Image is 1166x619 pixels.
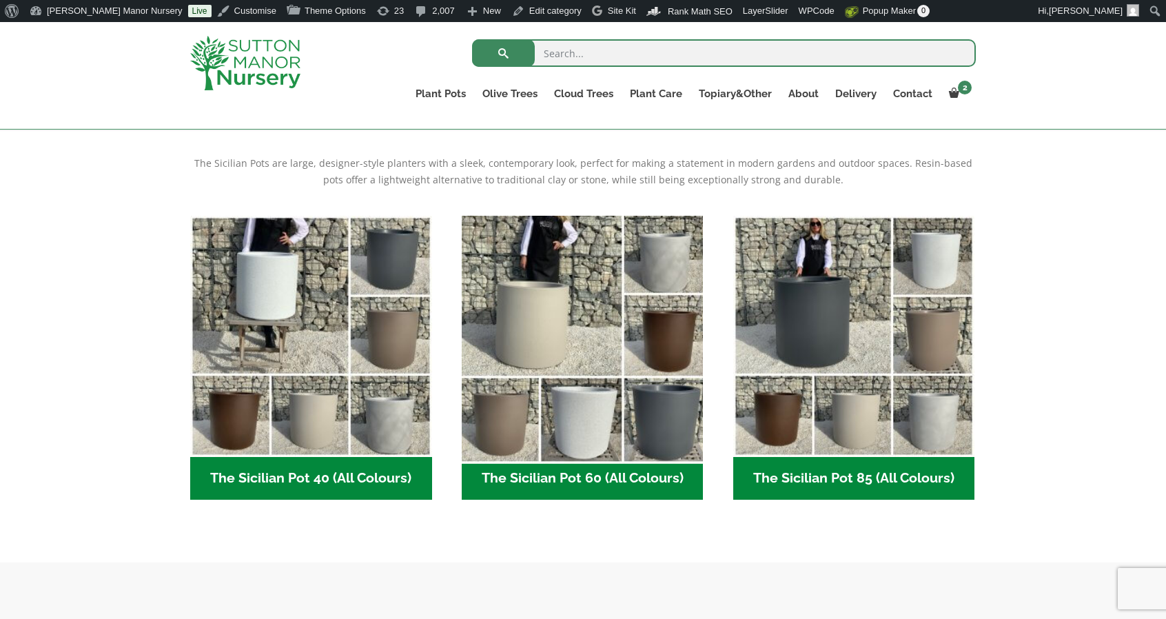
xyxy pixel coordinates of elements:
[190,216,432,458] img: The Sicilian Pot 40 (All Colours)
[668,6,733,17] span: Rank Math SEO
[456,210,709,463] img: The Sicilian Pot 60 (All Colours)
[608,6,636,16] span: Site Kit
[1049,6,1123,16] span: [PERSON_NAME]
[958,81,972,94] span: 2
[462,457,704,500] h2: The Sicilian Pot 60 (All Colours)
[622,84,691,103] a: Plant Care
[733,216,975,458] img: The Sicilian Pot 85 (All Colours)
[733,457,975,500] h2: The Sicilian Pot 85 (All Colours)
[546,84,622,103] a: Cloud Trees
[190,216,432,500] a: Visit product category The Sicilian Pot 40 (All Colours)
[190,155,976,188] p: The Sicilian Pots are large, designer-style planters with a sleek, contemporary look, perfect for...
[885,84,941,103] a: Contact
[917,5,930,17] span: 0
[780,84,827,103] a: About
[472,39,976,67] input: Search...
[474,84,546,103] a: Olive Trees
[407,84,474,103] a: Plant Pots
[188,5,212,17] a: Live
[190,457,432,500] h2: The Sicilian Pot 40 (All Colours)
[462,216,704,500] a: Visit product category The Sicilian Pot 60 (All Colours)
[691,84,780,103] a: Topiary&Other
[733,216,975,500] a: Visit product category The Sicilian Pot 85 (All Colours)
[827,84,885,103] a: Delivery
[190,36,300,90] img: logo
[941,84,976,103] a: 2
